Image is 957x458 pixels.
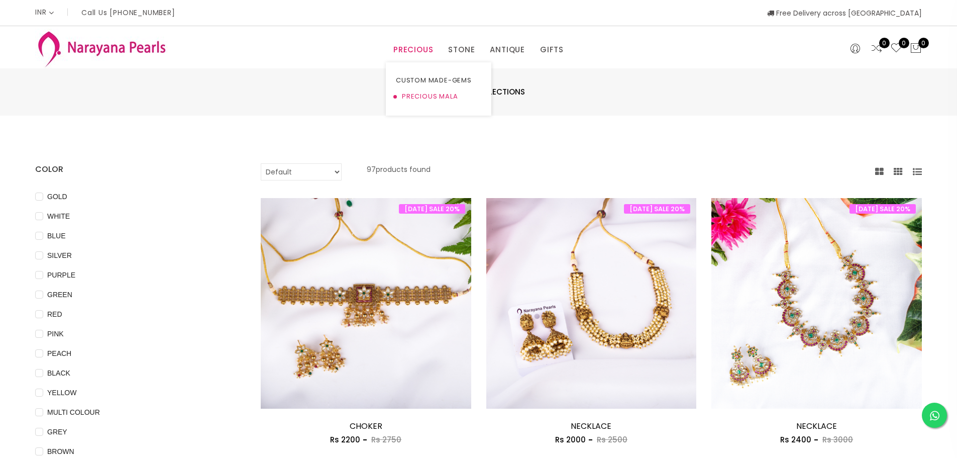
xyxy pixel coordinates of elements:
span: WHITE [43,211,74,222]
span: GREEN [43,289,76,300]
span: BLACK [43,368,74,379]
span: [DATE] SALE 20% [624,204,690,214]
span: BROWN [43,446,78,457]
a: ANTIQUE [490,42,525,57]
span: PINK [43,328,68,339]
p: Call Us [PHONE_NUMBER] [81,9,175,16]
span: RED [43,309,66,320]
span: Rs 2750 [371,434,401,445]
span: Rs 2000 [555,434,586,445]
span: 0 [899,38,909,48]
h4: COLOR [35,163,231,175]
span: Free Delivery across [GEOGRAPHIC_DATA] [767,8,922,18]
a: NECKLACE [796,420,837,432]
a: CHOKER [350,420,382,432]
span: GREY [43,426,71,437]
a: STONE [448,42,475,57]
a: NECKLACE [571,420,611,432]
span: GOLD [43,191,71,202]
span: Rs 2500 [597,434,627,445]
span: SILVER [43,250,76,261]
span: PEACH [43,348,75,359]
span: PURPLE [43,269,79,281]
span: 0 [918,38,929,48]
span: BLUE [43,230,70,241]
a: 0 [871,42,883,55]
a: CUSTOM MADE-GEMS [396,72,481,88]
a: PRECIOUS [393,42,433,57]
p: 97 products found [367,163,431,180]
a: 0 [890,42,902,55]
span: Rs 2400 [780,434,811,445]
a: PRECIOUS MALA [396,88,481,105]
span: [DATE] SALE 20% [849,204,916,214]
span: MULTI COLOUR [43,407,104,418]
span: [DATE] SALE 20% [399,204,465,214]
span: YELLOW [43,387,80,398]
button: 0 [910,42,922,55]
a: GIFTS [540,42,564,57]
span: 0 [879,38,890,48]
span: Collections [473,86,525,98]
span: Rs 3000 [822,434,853,445]
span: Rs 2200 [330,434,360,445]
